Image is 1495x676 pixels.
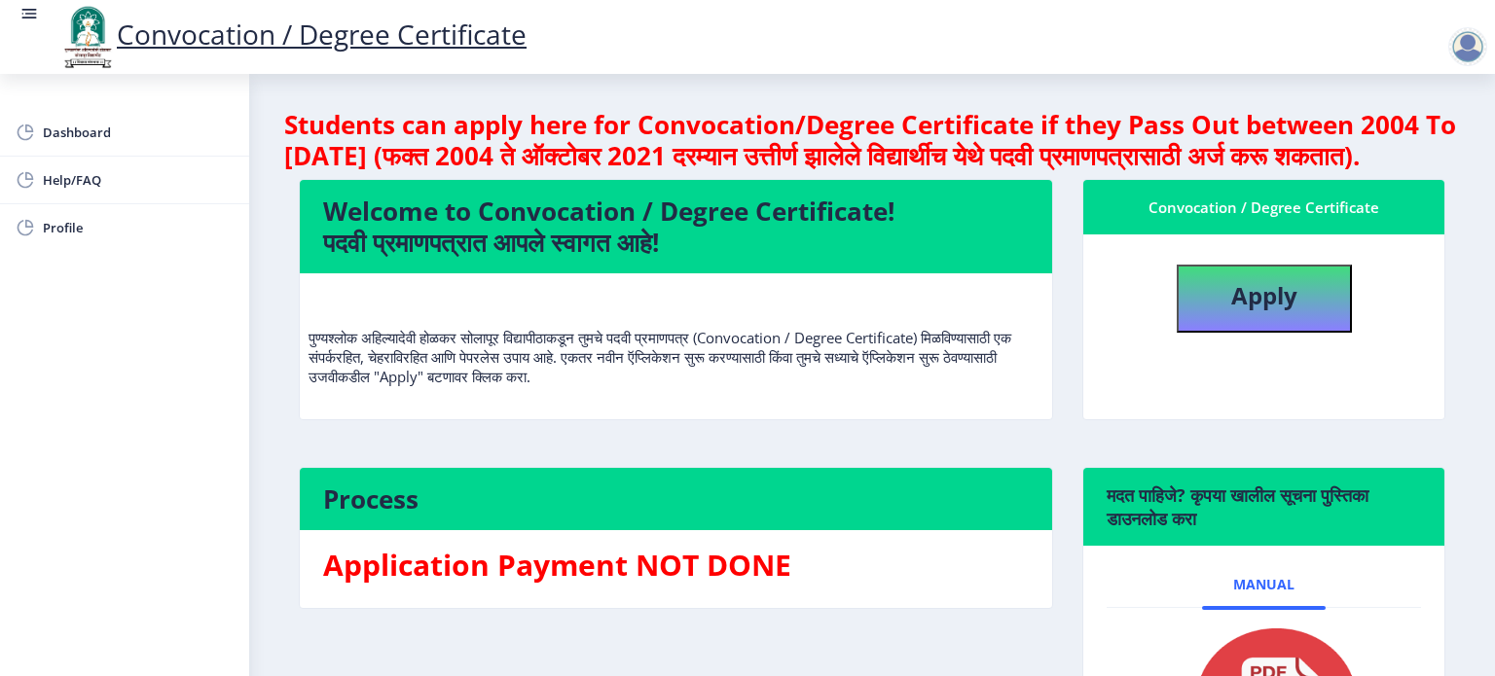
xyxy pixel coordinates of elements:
span: Profile [43,216,234,239]
button: Apply [1177,265,1352,333]
b: Apply [1231,279,1297,311]
h4: Students can apply here for Convocation/Degree Certificate if they Pass Out between 2004 To [DATE... [284,109,1460,171]
span: Dashboard [43,121,234,144]
p: पुण्यश्लोक अहिल्यादेवी होळकर सोलापूर विद्यापीठाकडून तुमचे पदवी प्रमाणपत्र (Convocation / Degree C... [309,289,1043,386]
span: Manual [1233,577,1294,592]
h3: Application Payment NOT DONE [323,546,1029,585]
h6: मदत पाहिजे? कृपया खालील सूचना पुस्तिका डाउनलोड करा [1107,483,1421,530]
a: Convocation / Degree Certificate [58,16,527,53]
div: Convocation / Degree Certificate [1107,196,1421,219]
h4: Process [323,483,1029,515]
h4: Welcome to Convocation / Degree Certificate! पदवी प्रमाणपत्रात आपले स्वागत आहे! [323,196,1029,258]
img: logo [58,4,117,70]
a: Manual [1202,561,1326,608]
span: Help/FAQ [43,168,234,192]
